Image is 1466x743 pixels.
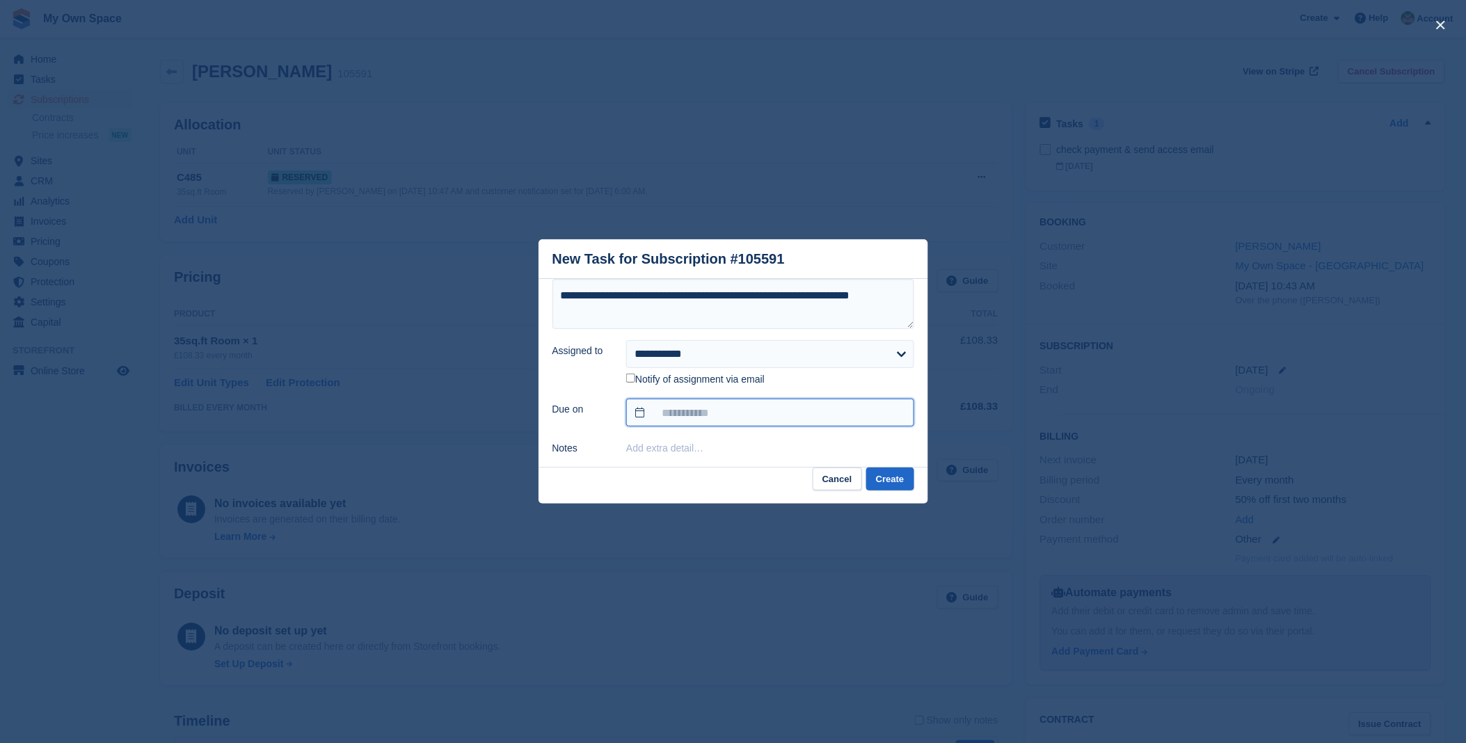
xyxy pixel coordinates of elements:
[626,374,635,383] input: Notify of assignment via email
[866,468,914,490] button: Create
[552,402,610,417] label: Due on
[552,441,610,456] label: Notes
[552,251,785,267] div: New Task for Subscription #105591
[1430,14,1452,36] button: close
[813,468,862,490] button: Cancel
[552,344,610,358] label: Assigned to
[626,374,765,386] label: Notify of assignment via email
[626,442,703,454] button: Add extra detail…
